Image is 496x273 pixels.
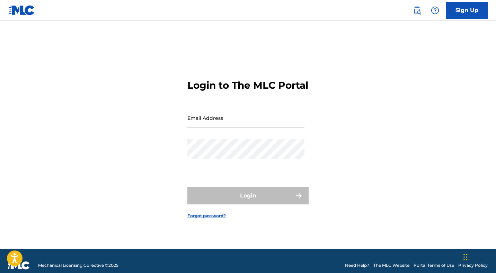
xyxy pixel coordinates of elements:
img: MLC Logo [8,5,35,15]
a: Privacy Policy [458,262,488,268]
a: Sign Up [446,2,488,19]
a: Public Search [410,3,424,17]
img: search [413,6,421,15]
a: Forgot password? [187,213,226,219]
a: Need Help? [345,262,369,268]
div: Help [428,3,442,17]
iframe: Chat Widget [461,240,496,273]
a: The MLC Website [373,262,409,268]
span: Mechanical Licensing Collective © 2025 [38,262,118,268]
img: logo [8,261,30,270]
img: help [431,6,439,15]
a: Portal Terms of Use [414,262,454,268]
h3: Login to The MLC Portal [187,79,308,91]
div: Drag [463,247,468,267]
